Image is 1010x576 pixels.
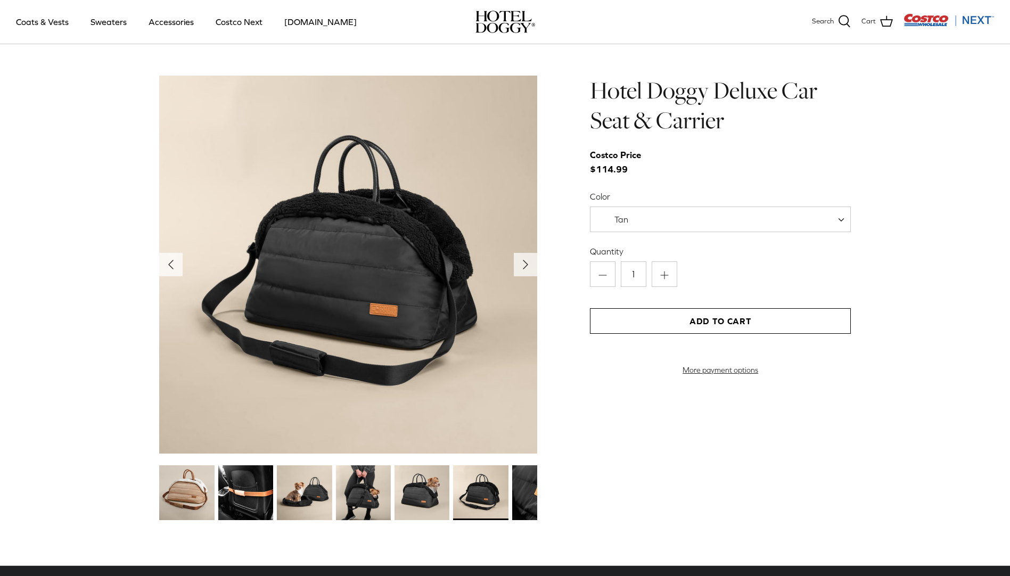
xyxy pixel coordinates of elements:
a: [DOMAIN_NAME] [275,4,366,40]
button: Previous [159,253,183,276]
a: hoteldoggy.com hoteldoggycom [475,11,535,33]
a: Accessories [139,4,203,40]
a: Costco Next [206,4,272,40]
a: Visit Costco Next [904,20,994,28]
div: Costco Price [590,148,641,162]
img: Costco Next [904,13,994,27]
a: Coats & Vests [6,4,78,40]
label: Color [590,191,851,202]
span: Cart [861,16,876,27]
span: $114.99 [590,148,652,177]
a: Cart [861,15,893,29]
img: hoteldoggycom [475,11,535,33]
a: Search [812,15,851,29]
a: Sweaters [81,4,136,40]
span: Tan [614,215,628,224]
span: Tan [590,214,650,225]
span: Tan [590,207,851,232]
label: Quantity [590,245,851,257]
h1: Hotel Doggy Deluxe Car Seat & Carrier [590,76,851,136]
input: Quantity [621,261,646,287]
a: More payment options [590,366,851,375]
span: Search [812,16,834,27]
button: Add to Cart [590,308,851,334]
button: Next [514,253,537,276]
